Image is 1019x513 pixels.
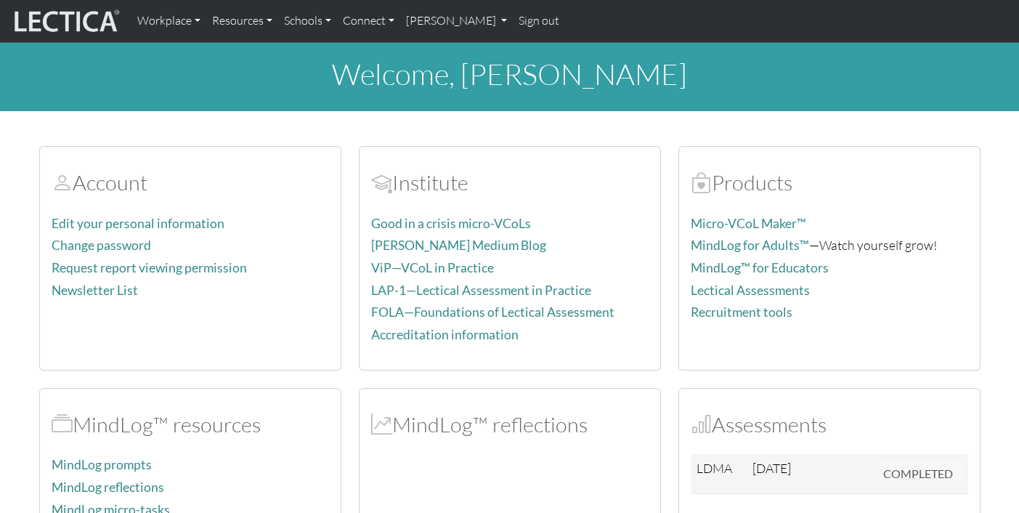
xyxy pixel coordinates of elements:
[691,283,810,298] a: Lectical Assessments
[400,6,513,36] a: [PERSON_NAME]
[513,6,565,36] a: Sign out
[691,304,792,320] a: Recruitment tools
[52,260,247,275] a: Request report viewing permission
[691,216,806,231] a: Micro-VCoL Maker™
[11,7,120,35] img: lecticalive
[752,460,791,476] span: [DATE]
[52,238,151,253] a: Change password
[52,169,73,195] span: Account
[691,169,712,195] span: Products
[371,304,614,320] a: FOLA—Foundations of Lectical Assessment
[691,235,968,256] p: —Watch yourself grow!
[371,170,649,195] h2: Institute
[371,412,649,437] h2: MindLog™ reflections
[131,6,206,36] a: Workplace
[691,411,712,437] span: Assessments
[52,170,329,195] h2: Account
[371,238,546,253] a: [PERSON_NAME] Medium Blog
[52,283,138,298] a: Newsletter List
[371,283,591,298] a: LAP-1—Lectical Assessment in Practice
[371,216,531,231] a: Good in a crisis micro-VCoLs
[52,412,329,437] h2: MindLog™ resources
[371,411,392,437] span: MindLog
[371,169,392,195] span: Account
[371,260,494,275] a: ViP—VCoL in Practice
[691,260,829,275] a: MindLog™ for Educators
[691,412,968,437] h2: Assessments
[691,454,747,494] td: LDMA
[371,327,519,342] a: Accreditation information
[52,480,164,495] a: MindLog reflections
[206,6,278,36] a: Resources
[52,457,152,472] a: MindLog prompts
[691,170,968,195] h2: Products
[52,216,224,231] a: Edit your personal information
[52,411,73,437] span: MindLog™ resources
[691,238,809,253] a: MindLog for Adults™
[278,6,337,36] a: Schools
[337,6,400,36] a: Connect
